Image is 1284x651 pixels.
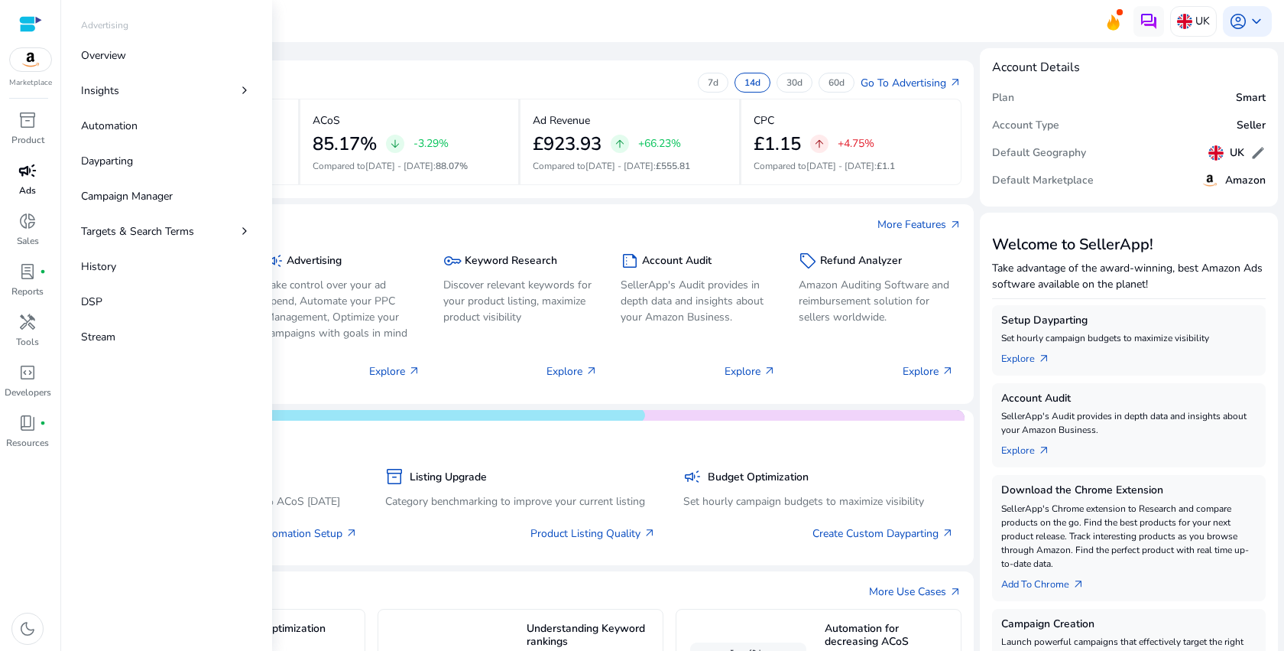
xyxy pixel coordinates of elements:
p: Explore [369,363,420,379]
p: CPC [754,112,774,129]
a: Go To Advertisingarrow_outward [861,75,961,91]
h5: Budget Optimization [708,471,809,484]
h5: Listing Optimization [229,623,357,649]
span: arrow_outward [1038,444,1050,457]
h5: Listing Upgrade [410,471,487,484]
h5: Seller [1237,119,1266,132]
img: amazon.svg [1201,171,1219,190]
h5: Account Type [992,119,1059,132]
p: Marketplace [9,77,52,89]
h5: Campaign Creation [1001,618,1256,631]
span: donut_small [18,212,37,230]
h5: UK [1230,147,1244,160]
span: 88.07% [436,160,468,172]
p: 7d [708,76,718,89]
span: chevron_right [237,83,252,98]
p: UK [1195,8,1210,34]
h5: Advertising [287,255,342,268]
a: Add To Chrome [1001,571,1097,592]
span: inventory_2 [385,467,404,486]
p: Take control over your ad spend, Automate your PPC Management, Optimize your campaigns with goals... [265,277,420,341]
a: Explorearrow_outward [1001,437,1062,458]
img: amazon.svg [10,48,51,71]
span: arrow_outward [644,527,656,539]
p: History [81,259,116,275]
p: Explore [725,363,776,379]
h5: Setup Dayparting [1001,314,1256,327]
p: Category benchmarking to improve your current listing [385,493,656,509]
p: Discover relevant keywords for your product listing, maximize product visibility [443,277,598,325]
span: campaign [683,467,702,486]
span: inventory_2 [18,111,37,129]
p: Advertising [81,18,128,32]
span: arrow_outward [1038,353,1050,365]
p: Insights [81,83,119,99]
p: Compared to : [313,159,507,173]
span: arrow_outward [949,586,961,598]
h5: Keyword Research [465,255,557,268]
a: More Use Casesarrow_outward [869,584,961,600]
h2: £1.15 [754,133,801,155]
img: uk.svg [1177,14,1192,29]
p: Overview [81,47,126,63]
p: Reports [11,285,44,298]
span: campaign [265,252,284,270]
h5: Account Audit [642,255,712,268]
p: 60d [828,76,845,89]
span: campaign [18,161,37,180]
span: arrow_upward [614,138,626,150]
span: lab_profile [18,262,37,281]
span: [DATE] - [DATE] [365,160,433,172]
span: keyboard_arrow_down [1247,12,1266,31]
p: Tools [16,335,39,349]
p: Explore [903,363,954,379]
span: chevron_right [237,223,252,239]
span: arrow_outward [1072,578,1085,591]
p: Set hourly campaign budgets to maximize visibility [1001,331,1256,345]
p: ACoS [313,112,340,129]
span: sell [799,252,817,270]
span: [DATE] - [DATE] [585,160,653,172]
span: [DATE] - [DATE] [806,160,874,172]
h5: Plan [992,92,1014,105]
span: arrow_outward [764,365,776,377]
h2: £923.93 [533,133,601,155]
a: More Featuresarrow_outward [877,216,961,233]
p: Stream [81,329,115,345]
span: summarize [621,252,639,270]
p: Ads [19,184,36,197]
span: edit [1250,145,1266,161]
span: arrow_downward [389,138,401,150]
p: Compared to : [533,159,727,173]
p: Automation [81,118,138,134]
p: SellerApp's Chrome extension to Research and compare products on the go. Find the best products f... [1001,502,1256,571]
img: uk.svg [1208,145,1224,161]
span: arrow_outward [949,219,961,231]
a: Create Custom Dayparting [812,526,954,542]
p: +4.75% [838,138,874,149]
p: Explore [546,363,598,379]
p: Compared to : [754,159,949,173]
span: book_4 [18,414,37,432]
span: fiber_manual_record [40,420,46,426]
span: fiber_manual_record [40,269,46,275]
p: Resources [6,436,49,450]
p: +66.23% [638,138,681,149]
h4: Account Details [992,60,1080,75]
h5: Download the Chrome Extension [1001,484,1256,497]
span: arrow_outward [949,76,961,89]
span: handyman [18,313,37,331]
p: DSP [81,294,102,310]
span: code_blocks [18,363,37,382]
p: -3.29% [413,138,449,149]
p: Amazon Auditing Software and reimbursement solution for sellers worldwide. [799,277,954,325]
span: dark_mode [18,620,37,638]
h2: 85.17% [313,133,377,155]
p: Dayparting [81,153,133,169]
p: Take advantage of the award-winning, best Amazon Ads software available on the planet! [992,260,1266,292]
h5: Account Audit [1001,392,1256,405]
p: SellerApp's Audit provides in depth data and insights about your Amazon Business. [1001,409,1256,437]
a: Explorearrow_outward [1001,345,1062,366]
h5: Understanding Keyword rankings [527,623,655,649]
p: Ad Revenue [533,112,590,129]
